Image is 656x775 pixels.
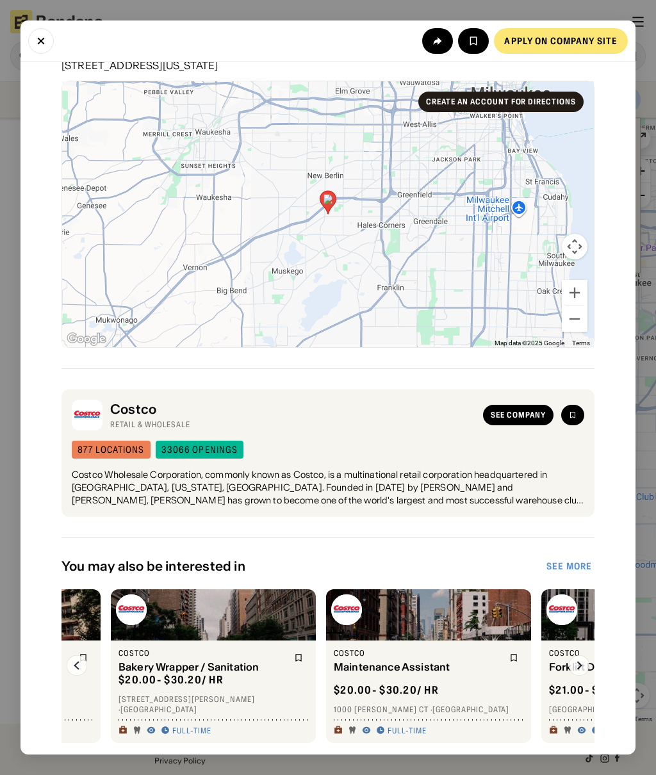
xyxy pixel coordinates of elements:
[172,726,211,736] div: Full-time
[119,673,224,687] div: $ 20.00 - $30.20 / hr
[388,726,427,736] div: Full-time
[546,562,592,571] div: See more
[65,330,108,347] img: Google
[119,694,308,714] div: [STREET_ADDRESS][PERSON_NAME] · [GEOGRAPHIC_DATA]
[569,655,589,676] img: Right Arrow
[334,705,523,715] div: 1000 [PERSON_NAME] Ct · [GEOGRAPHIC_DATA]
[67,655,87,676] img: Left Arrow
[331,594,362,625] img: Costco logo
[562,280,587,306] button: Zoom in
[562,234,587,259] button: Map camera controls
[119,661,286,673] div: Bakery Wrapper / Sanitation
[426,98,576,106] div: Create an account for directions
[61,60,594,70] div: [STREET_ADDRESS][US_STATE]
[28,28,54,54] button: Close
[495,339,564,347] span: Map data ©2025 Google
[334,683,439,697] div: $ 20.00 - $30.20 / hr
[491,411,546,419] div: See company
[161,445,238,454] div: 33066 openings
[110,402,475,417] div: Costco
[110,420,475,430] div: Retail & Wholesale
[78,445,145,454] div: 877 locations
[116,594,147,625] img: Costco logo
[72,469,584,507] div: Costco Wholesale Corporation, commonly known as Costco, is a multinational retail corporation hea...
[65,330,108,347] a: Open this area in Google Maps (opens a new window)
[334,648,502,658] div: Costco
[562,306,587,332] button: Zoom out
[504,37,618,45] div: Apply on company site
[61,559,544,574] div: You may also be interested in
[334,661,502,673] div: Maintenance Assistant
[119,648,286,658] div: Costco
[572,339,590,347] a: Terms (opens in new tab)
[72,400,102,430] img: Costco logo
[549,683,649,697] div: $ 21.00 - $31.90 / hr
[546,594,577,625] img: Costco logo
